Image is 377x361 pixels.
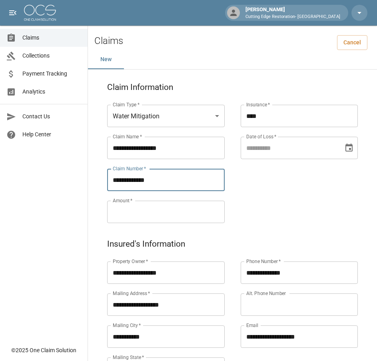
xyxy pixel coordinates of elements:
label: Claim Number [113,165,146,172]
p: Cutting Edge Restoration- [GEOGRAPHIC_DATA] [245,14,340,20]
div: © 2025 One Claim Solution [11,346,76,354]
div: Water Mitigation [107,105,225,127]
label: Mailing Address [113,290,150,297]
img: ocs-logo-white-transparent.png [24,5,56,21]
label: Insurance [246,101,270,108]
h2: Claims [94,35,123,47]
label: Mailing State [113,354,144,361]
label: Phone Number [246,258,281,265]
a: Cancel [337,35,367,50]
span: Claims [22,34,81,42]
span: Collections [22,52,81,60]
span: Analytics [22,88,81,96]
label: Claim Type [113,101,140,108]
button: New [88,50,124,69]
div: dynamic tabs [88,50,377,69]
button: Choose date [341,140,357,156]
label: Amount [113,197,133,204]
label: Alt. Phone Number [246,290,286,297]
span: Help Center [22,130,81,139]
label: Property Owner [113,258,148,265]
span: Payment Tracking [22,70,81,78]
span: Contact Us [22,112,81,121]
label: Date of Loss [246,133,276,140]
button: open drawer [5,5,21,21]
label: Claim Name [113,133,142,140]
label: Email [246,322,258,329]
label: Mailing City [113,322,141,329]
div: [PERSON_NAME] [242,6,343,20]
